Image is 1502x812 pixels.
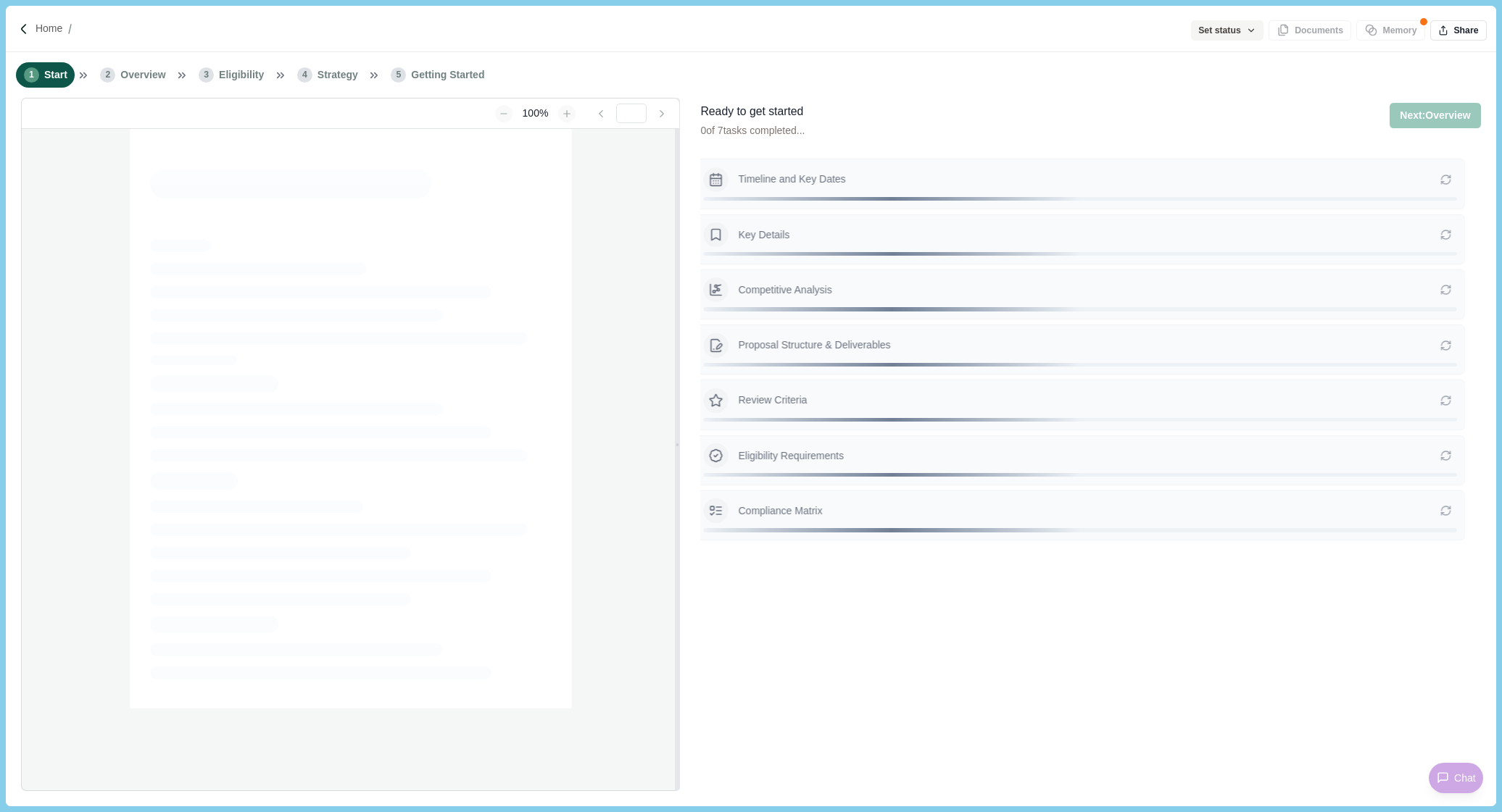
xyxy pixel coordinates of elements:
[62,22,78,35] img: Forward slash icon
[1429,763,1483,793] button: Chat
[700,103,805,121] div: Ready to get started
[1390,103,1480,128] button: Next:Overview
[17,22,30,35] img: Forward slash icon
[558,105,576,122] button: Zoom in
[199,67,214,83] span: 3
[36,21,62,36] a: Home
[739,393,1440,408] p: Review Criteria
[739,282,1440,298] p: Competitive Analysis
[391,67,406,83] span: 5
[739,338,1440,353] p: Proposal Structure & Deliverables
[297,67,312,83] span: 4
[739,503,1440,519] p: Compliance Matrix
[100,67,115,83] span: 2
[739,448,1440,464] p: Eligibility Requirements
[649,105,674,122] button: Go to next page
[588,105,613,122] button: Go to previous page
[318,67,358,83] span: Strategy
[700,123,805,138] p: 0 of 7 tasks completed...
[219,67,264,83] span: Eligibility
[44,67,67,83] span: Start
[739,172,1440,187] p: Timeline and Key Dates
[515,106,555,121] div: 100%
[495,105,513,122] button: Zoom out
[24,67,39,83] span: 1
[1454,771,1476,786] span: Chat
[739,227,1440,243] p: Key Details
[411,67,484,83] span: Getting Started
[120,67,165,83] span: Overview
